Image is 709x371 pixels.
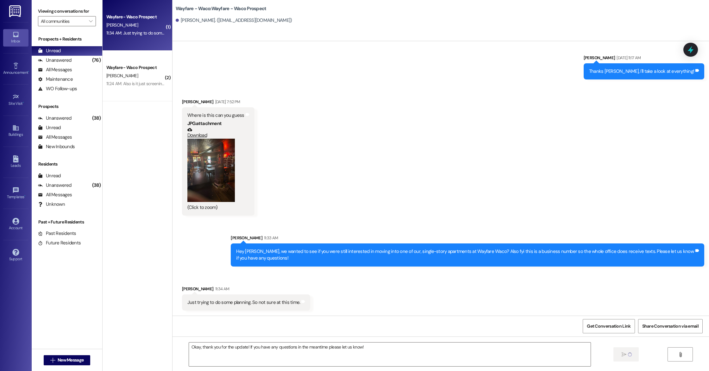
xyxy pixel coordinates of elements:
a: Support [3,247,28,264]
a: Buildings [3,123,28,140]
span: Get Conversation Link [587,323,631,330]
label: Viewing conversations for [38,6,96,16]
span: New Message [58,357,84,363]
span: • [23,100,24,105]
div: 11:33 AM [262,235,278,241]
div: [PERSON_NAME] [231,235,704,243]
span: [PERSON_NAME] [106,22,138,28]
div: New Inbounds [38,143,75,150]
div: Unanswered [38,57,72,64]
div: Past + Future Residents [32,219,102,225]
b: Wayfare - Waco: Wayfare - Waco Prospect [176,5,267,12]
a: Account [3,216,28,233]
div: (76) [91,55,102,65]
a: Leads [3,154,28,171]
div: 11:34 AM: Just trying to do some planning. So not sure at this time. [106,30,225,36]
div: 11:24 AM: Also is it just screening them in general or is it taking longer because of the ESA/Ser... [106,81,702,86]
button: Get Conversation Link [583,319,635,333]
div: Unknown [38,201,65,208]
div: Prospects + Residents [32,36,102,42]
div: All Messages [38,134,72,141]
div: Unanswered [38,182,72,189]
span: • [28,69,29,74]
div: Where is this can you guess [187,112,244,119]
span: • [24,194,25,198]
span: Share Conversation via email [642,323,699,330]
div: (Click to zoom) [187,204,244,211]
div: [PERSON_NAME] [182,286,311,294]
button: Share Conversation via email [638,319,703,333]
textarea: Okay, thank you for the update! If you have any questions in the meantime please let us know! [189,343,591,366]
div: Just trying to do some planning. So not sure at this time. [187,299,300,306]
div: (38) [91,113,102,123]
img: ResiDesk Logo [9,5,22,17]
div: [PERSON_NAME] [584,54,704,63]
i:  [622,352,626,357]
div: WO Follow-ups [38,85,77,92]
div: Wayfare - Waco Prospect [106,14,165,20]
a: Inbox [3,29,28,46]
div: 11:34 AM [214,286,229,292]
div: [PERSON_NAME]. ([EMAIL_ADDRESS][DOMAIN_NAME]) [176,17,292,24]
div: Maintenance [38,76,73,83]
div: [DATE] 11:17 AM [615,54,641,61]
div: All Messages [38,66,72,73]
input: All communities [41,16,86,26]
button: Zoom image [187,139,235,202]
div: Wayfare - Waco Prospect [106,64,165,71]
div: Unread [38,173,61,179]
div: Unread [38,124,61,131]
div: Prospects [32,103,102,110]
div: All Messages [38,192,72,198]
div: Unanswered [38,115,72,122]
div: [DATE] 7:52 PM [214,98,240,105]
i:  [678,352,683,357]
div: Hey [PERSON_NAME], we wanted to see if you were still interested in moving into one of our, singl... [236,248,694,262]
a: Download [187,127,244,138]
button: New Message [44,355,91,365]
span: [PERSON_NAME] [106,73,138,79]
i:  [50,358,55,363]
div: Past Residents [38,230,76,237]
a: Templates • [3,185,28,202]
a: Site Visit • [3,91,28,109]
b: JPG attachment [187,120,222,127]
div: Unread [38,47,61,54]
div: (38) [91,180,102,190]
div: Future Residents [38,240,81,246]
div: Residents [32,161,102,167]
div: Thanks [PERSON_NAME], I'll take a look at everything! [589,68,694,75]
div: [PERSON_NAME] [182,98,254,107]
i:  [89,19,92,24]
